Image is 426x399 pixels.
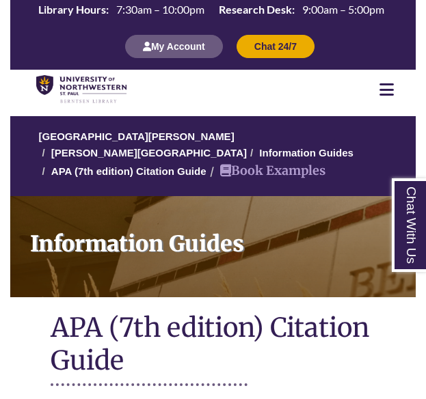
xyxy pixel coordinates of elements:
[33,2,390,19] table: Hours Today
[125,35,223,58] button: My Account
[237,40,315,52] a: Chat 24/7
[213,2,297,17] th: Research Desk:
[39,130,235,142] a: [GEOGRAPHIC_DATA][PERSON_NAME]
[125,40,223,52] a: My Account
[10,196,416,297] a: Information Guides
[302,3,384,16] span: 9:00am – 5:00pm
[21,196,416,279] h1: Information Guides
[36,75,127,104] img: UNWSP Library Logo
[51,147,247,159] a: [PERSON_NAME][GEOGRAPHIC_DATA]
[237,35,315,58] button: Chat 24/7
[51,165,207,177] a: APA (7th edition) Citation Guide
[33,2,390,20] a: Hours Today
[207,161,325,181] li: Book Examples
[51,311,375,380] h1: APA (7th edition) Citation Guide
[259,147,354,159] a: Information Guides
[116,3,204,16] span: 7:30am – 10:00pm
[33,2,111,17] th: Library Hours:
